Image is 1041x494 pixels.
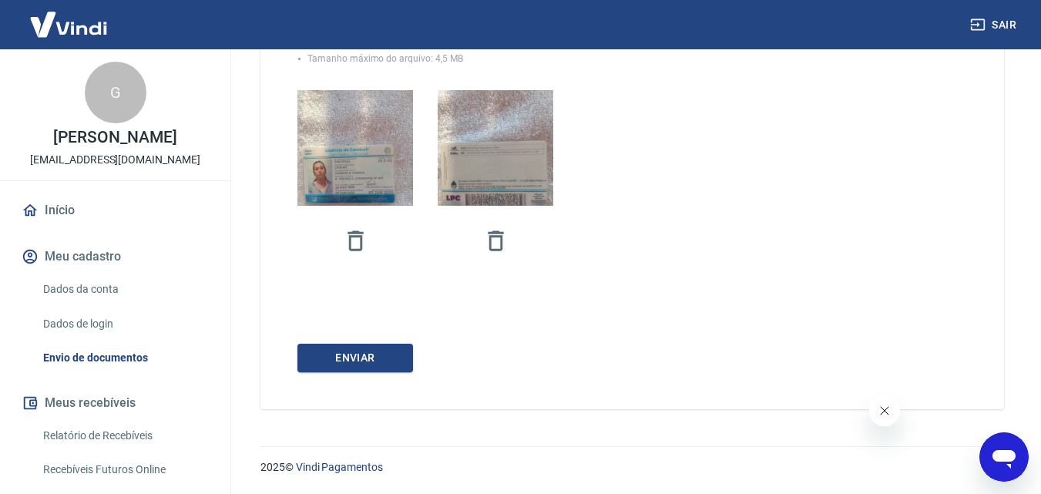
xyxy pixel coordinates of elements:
[37,454,212,486] a: Recebíveis Futuros Online
[438,71,553,225] img: Imagem anexada
[297,344,413,372] button: Enviar
[869,395,900,426] iframe: Cerrar mensaje
[307,52,463,66] p: Tamanho máximo do arquivo: 4,5 MB
[297,71,413,225] img: Imagem anexada
[53,129,176,146] p: [PERSON_NAME]
[30,152,200,168] p: [EMAIL_ADDRESS][DOMAIN_NAME]
[37,274,212,305] a: Dados da conta
[18,386,212,420] button: Meus recebíveis
[18,1,119,48] img: Vindi
[18,240,212,274] button: Meu cadastro
[979,432,1029,482] iframe: Botón para iniciar la ventana de mensajería
[260,459,1004,476] p: 2025 ©
[18,193,212,227] a: Início
[9,11,129,23] span: Olá! Precisa de ajuda?
[37,308,212,340] a: Dados de login
[37,342,212,374] a: Envio de documentos
[967,11,1023,39] button: Sair
[37,420,212,452] a: Relatório de Recebíveis
[85,62,146,123] div: G
[296,461,383,473] a: Vindi Pagamentos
